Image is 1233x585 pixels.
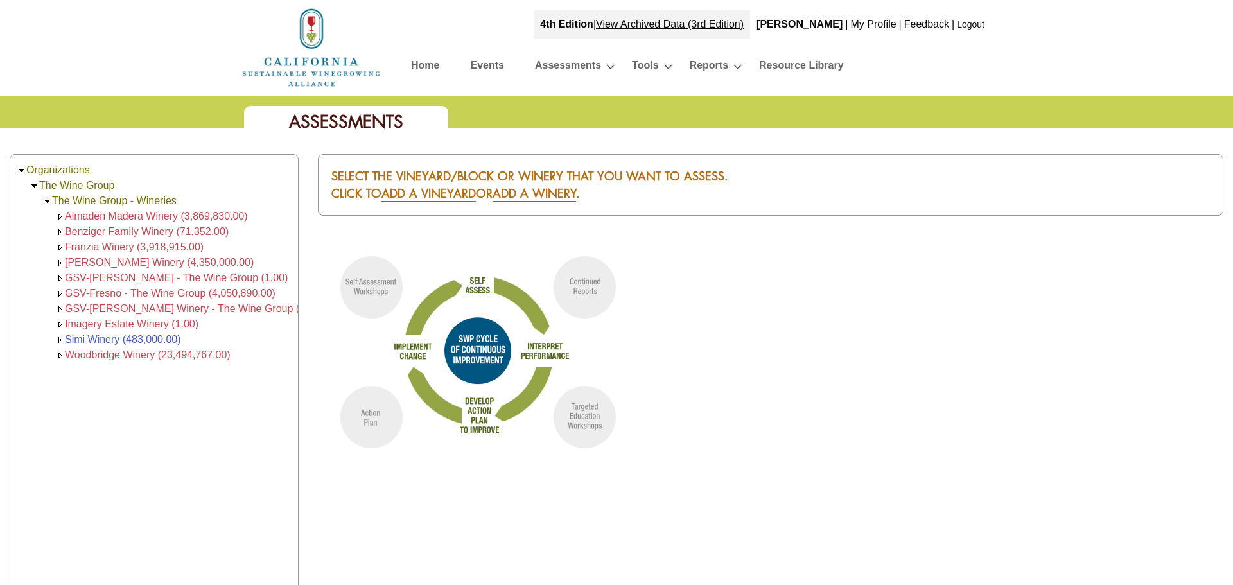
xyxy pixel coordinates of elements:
[65,211,248,222] a: Almaden Madera Winery (3,869,830.00)
[844,10,849,39] div: |
[950,10,956,39] div: |
[331,168,728,202] span: Select the Vineyard/Block or Winery that you want to assess. Click to or .
[65,226,229,237] a: Benziger Family Winery (71,352.00)
[65,272,288,283] a: GSV-[PERSON_NAME] - The Wine Group (1.00)
[535,57,601,79] a: Assessments
[65,334,181,345] a: Simi Winery (483,000.00)
[241,41,382,52] a: Home
[596,19,744,30] a: View Archived Data (3rd Edition)
[904,19,949,30] a: Feedback
[470,57,503,79] a: Events
[540,19,593,30] strong: 4th Edition
[65,319,198,329] a: Imagery Estate Winery (1.00)
[534,10,750,39] div: |
[381,186,476,202] a: ADD a VINEYARD
[759,57,844,79] a: Resource Library
[52,195,177,206] a: The Wine Group - Wineries
[26,164,90,175] a: Organizations
[493,186,576,202] a: ADD a WINERY
[65,349,231,360] a: Woodbridge Winery (23,494,767.00)
[65,257,254,268] a: [PERSON_NAME] Winery (4,350,000.00)
[957,19,984,30] a: Logout
[632,57,658,79] a: Tools
[411,57,439,79] a: Home
[690,57,728,79] a: Reports
[318,244,639,458] img: swp_cycle.png
[756,19,843,30] b: [PERSON_NAME]
[65,288,275,299] a: GSV-Fresno - The Wine Group (4,050,890.00)
[30,181,39,191] img: Collapse The Wine Group
[850,19,896,30] a: My Profile
[17,166,26,175] img: Collapse Organizations
[241,6,382,89] img: logo_cswa2x.png
[39,180,114,191] a: The Wine Group
[65,241,204,252] a: Franzia Winery (3,918,915.00)
[289,110,403,133] span: Assessments
[898,10,903,39] div: |
[65,303,363,314] a: GSV-[PERSON_NAME] Winery - The Wine Group (1,596,359.00)
[42,196,52,206] img: Collapse The Wine Group - Wineries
